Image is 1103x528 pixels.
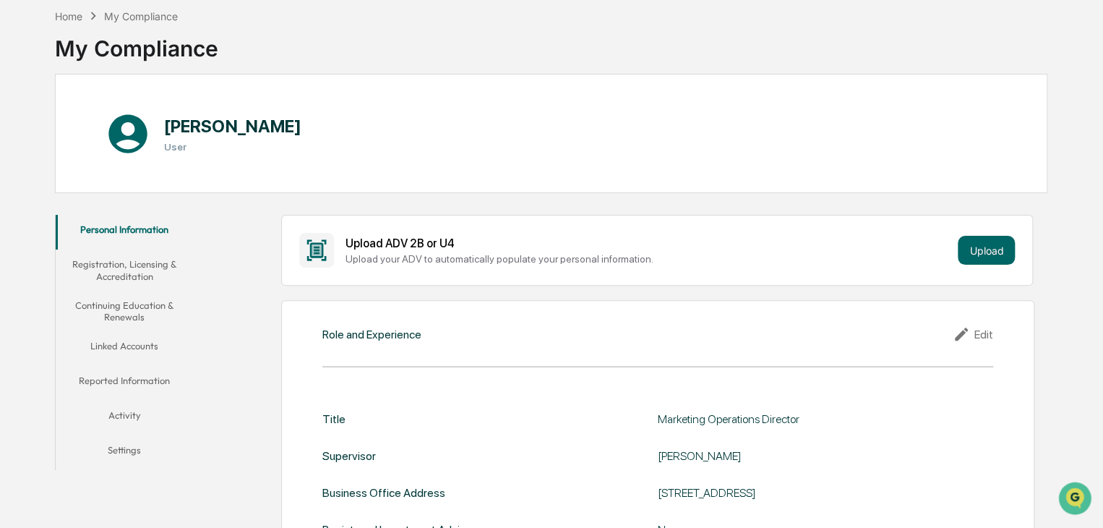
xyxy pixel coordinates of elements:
a: 🔎Data Lookup [9,204,97,230]
div: [PERSON_NAME] [658,449,993,463]
p: How can we help? [14,30,263,54]
span: Attestations [119,182,179,197]
div: 🔎 [14,211,26,223]
iframe: Open customer support [1057,480,1096,519]
button: Reported Information [56,366,194,401]
a: 🗄️Attestations [99,176,185,203]
div: 🖐️ [14,184,26,195]
h1: [PERSON_NAME] [164,116,301,137]
img: 1746055101610-c473b297-6a78-478c-a979-82029cc54cd1 [14,111,40,137]
button: Linked Accounts [56,331,194,366]
div: My Compliance [55,24,218,61]
button: Start new chat [246,115,263,132]
div: Role and Experience [322,328,421,341]
div: We're available if you need us! [49,125,183,137]
div: Title [322,412,346,426]
div: My Compliance [104,10,178,22]
div: Start new chat [49,111,237,125]
input: Clear [38,66,239,81]
button: Continuing Education & Renewals [56,291,194,332]
span: Preclearance [29,182,93,197]
div: Edit [953,325,993,343]
h3: User [164,141,301,153]
div: secondary tabs example [56,215,194,470]
span: Pylon [144,245,175,256]
div: Home [55,10,82,22]
button: Activity [56,401,194,435]
span: Data Lookup [29,210,91,224]
div: Upload ADV 2B or U4 [346,237,953,250]
a: 🖐️Preclearance [9,176,99,203]
button: Upload [958,236,1015,265]
div: [STREET_ADDRESS] [658,486,993,500]
div: Supervisor [322,449,376,463]
button: Settings [56,435,194,470]
div: 🗄️ [105,184,116,195]
button: Registration, Licensing & Accreditation [56,250,194,291]
a: Powered byPylon [102,244,175,256]
div: Business Office Address [322,486,445,500]
div: Upload your ADV to automatically populate your personal information. [346,253,953,265]
div: Marketing Operations Director [658,412,993,426]
button: Personal Information [56,215,194,250]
